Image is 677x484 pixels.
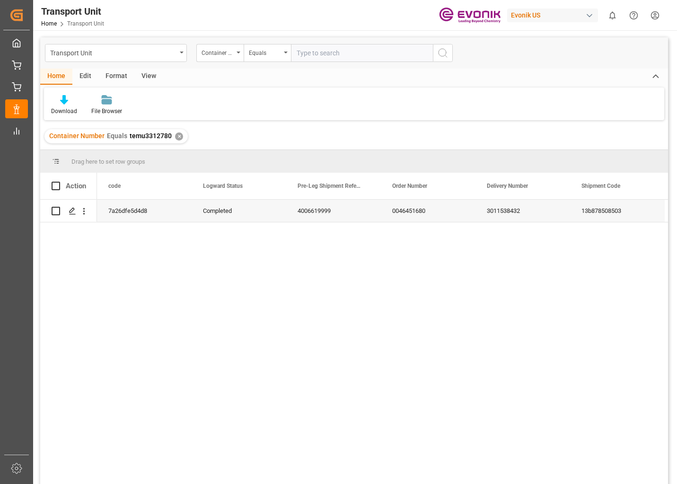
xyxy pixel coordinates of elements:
div: Press SPACE to select this row. [40,200,97,222]
div: Evonik US [507,9,598,22]
div: Transport Unit [41,4,104,18]
span: Equals [107,132,127,140]
button: show 0 new notifications [602,5,623,26]
div: View [134,69,163,85]
div: Action [66,182,86,190]
div: Container Number [202,46,234,57]
span: Order Number [392,183,427,189]
div: Format [98,69,134,85]
div: 4006619999 [286,200,381,222]
div: 0046451680 [381,200,475,222]
button: open menu [45,44,187,62]
div: 3011538432 [475,200,570,222]
button: Evonik US [507,6,602,24]
span: Delivery Number [487,183,528,189]
span: Container Number [49,132,105,140]
button: Help Center [623,5,644,26]
div: Edit [72,69,98,85]
input: Type to search [291,44,433,62]
span: Logward Status [203,183,243,189]
div: Equals [249,46,281,57]
button: open menu [196,44,244,62]
button: search button [433,44,453,62]
span: code [108,183,121,189]
a: Home [41,20,57,27]
div: Home [40,69,72,85]
img: Evonik-brand-mark-Deep-Purple-RGB.jpeg_1700498283.jpeg [439,7,501,24]
div: Completed [192,200,286,222]
span: Shipment Code [581,183,620,189]
div: Transport Unit [50,46,176,58]
span: Pre-Leg Shipment Reference Evonik [298,183,361,189]
button: open menu [244,44,291,62]
div: 7a26dfe5d4d8 [97,200,192,222]
div: ✕ [175,132,183,141]
div: File Browser [91,107,122,115]
span: Drag here to set row groups [71,158,145,165]
span: temu3312780 [130,132,172,140]
div: Download [51,107,77,115]
div: 13b878508503 [570,200,665,222]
